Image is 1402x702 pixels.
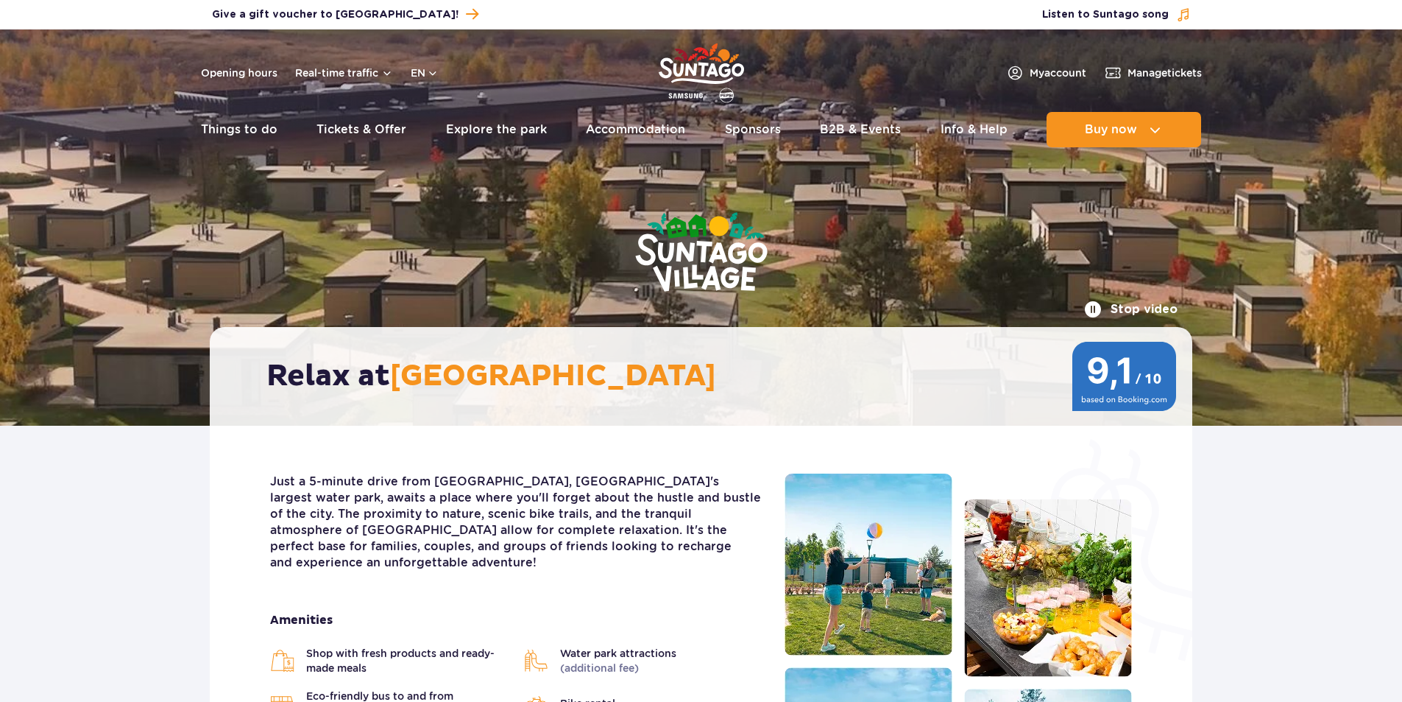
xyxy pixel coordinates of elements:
a: Myaccount [1006,64,1086,82]
button: Listen to Suntago song [1042,7,1191,22]
a: Accommodation [586,112,685,147]
a: Give a gift voucher to [GEOGRAPHIC_DATA]! [212,4,478,24]
p: Just a 5-minute drive from [GEOGRAPHIC_DATA], [GEOGRAPHIC_DATA]'s largest water park, awaits a pl... [270,474,762,571]
span: Water park attractions [560,646,676,675]
span: My account [1030,66,1086,80]
a: Things to do [201,112,277,147]
h2: Relax at [266,358,1150,395]
span: Listen to Suntago song [1042,7,1169,22]
a: Tickets & Offer [316,112,406,147]
span: Shop with fresh products and ready-made meals [306,646,509,675]
button: Stop video [1084,301,1178,318]
img: 9,1/10 wg ocen z Booking.com [1071,342,1178,411]
img: Suntago Village [576,155,826,352]
span: Give a gift voucher to [GEOGRAPHIC_DATA]! [212,7,459,22]
a: Park of Poland [659,37,744,105]
button: Real-time traffic [295,67,393,79]
a: Opening hours [201,66,277,80]
a: B2B & Events [820,112,901,147]
span: Buy now [1085,123,1137,136]
strong: Amenities [270,612,762,628]
button: en [411,66,439,80]
button: Buy now [1047,112,1201,147]
span: Manage tickets [1127,66,1202,80]
a: Managetickets [1104,64,1202,82]
a: Info & Help [941,112,1008,147]
span: (additional fee) [560,662,639,674]
a: Sponsors [725,112,781,147]
a: Explore the park [446,112,547,147]
span: [GEOGRAPHIC_DATA] [390,358,716,395]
